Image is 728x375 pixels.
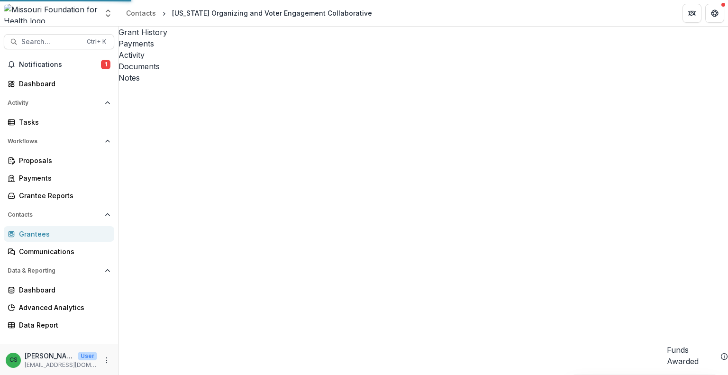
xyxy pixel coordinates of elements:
[19,302,107,312] div: Advanced Analytics
[126,8,156,18] div: Contacts
[4,188,114,203] a: Grantee Reports
[8,100,101,106] span: Activity
[21,38,81,46] span: Search...
[4,114,114,130] a: Tasks
[8,267,101,274] span: Data & Reporting
[172,8,372,18] div: [US_STATE] Organizing and Voter Engagement Collaborative
[19,320,107,330] div: Data Report
[101,60,110,69] span: 1
[19,229,107,239] div: Grantees
[4,57,114,72] button: Notifications1
[4,226,114,242] a: Grantees
[705,4,724,23] button: Get Help
[4,95,114,110] button: Open Activity
[4,76,114,91] a: Dashboard
[4,244,114,259] a: Communications
[85,37,108,47] div: Ctrl + K
[101,355,112,366] button: More
[122,6,376,20] nav: breadcrumb
[8,211,101,218] span: Contacts
[118,49,728,61] a: Activity
[19,173,107,183] div: Payments
[19,247,107,256] div: Communications
[19,79,107,89] div: Dashboard
[8,138,101,145] span: Workflows
[4,34,114,49] button: Search...
[4,153,114,168] a: Proposals
[118,72,728,83] a: Notes
[19,61,101,69] span: Notifications
[25,351,74,361] p: [PERSON_NAME]
[19,155,107,165] div: Proposals
[78,352,97,360] p: User
[9,357,18,363] div: Chase Shiflet
[4,134,114,149] button: Open Workflows
[4,170,114,186] a: Payments
[4,263,114,278] button: Open Data & Reporting
[4,4,98,23] img: Missouri Foundation for Health logo
[122,6,160,20] a: Contacts
[25,361,97,369] p: [EMAIL_ADDRESS][DOMAIN_NAME]
[118,61,728,72] a: Documents
[667,344,717,367] h2: Funds Awarded
[682,4,701,23] button: Partners
[118,38,728,49] a: Payments
[19,285,107,295] div: Dashboard
[4,317,114,333] a: Data Report
[118,27,728,38] a: Grant History
[19,191,107,201] div: Grantee Reports
[4,207,114,222] button: Open Contacts
[19,117,107,127] div: Tasks
[4,300,114,315] a: Advanced Analytics
[4,282,114,298] a: Dashboard
[101,4,115,23] button: Open entity switcher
